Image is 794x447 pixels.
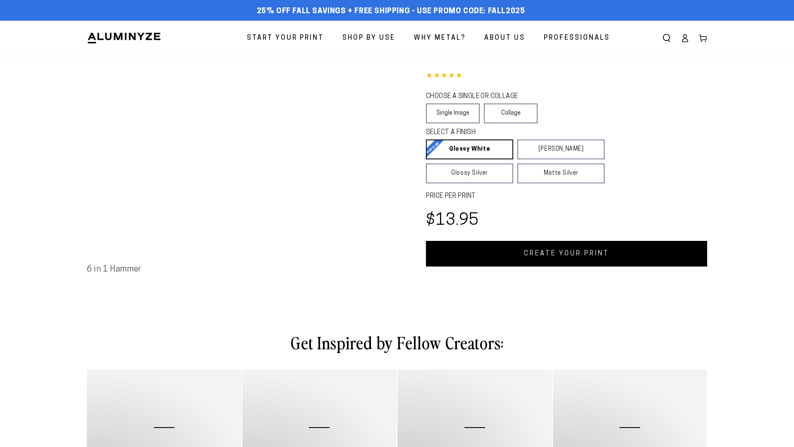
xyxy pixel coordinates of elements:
a: Shop By Use [336,27,402,49]
media-gallery: Gallery Viewer [87,56,397,264]
a: Glossy Silver [426,163,513,183]
legend: CHOOSE A SINGLE OR COLLAGE [426,92,530,101]
a: Professionals [538,27,616,49]
summary: Search our site [658,29,676,47]
a: About Us [478,27,531,49]
a: Glossy White [426,139,513,159]
a: Start Your Print [241,27,330,49]
a: Single Image [426,103,480,123]
div: 6 in 1 Hammer [87,264,397,275]
label: PRICE PER PRINT [426,192,707,201]
img: Aluminyze [87,32,161,44]
span: Why Metal? [414,32,466,44]
bdi: $13.95 [426,213,479,229]
a: Why Metal? [408,27,472,49]
span: Professionals [544,32,610,44]
a: [PERSON_NAME] [517,139,605,159]
div: 4.86 out of 5.0 stars [426,70,707,82]
span: Start Your Print [247,32,324,44]
a: CREATE YOUR PRINT [426,241,707,267]
span: 25% off FALL Savings + Free Shipping - Use Promo Code: FALL2025 [257,7,525,16]
span: Shop By Use [342,32,395,44]
span: About Us [484,32,525,44]
legend: SELECT A FINISH [426,128,585,137]
a: Collage [484,103,538,123]
a: Matte Silver [517,163,605,183]
h2: Get Inspired by Fellow Creators: [149,332,645,353]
